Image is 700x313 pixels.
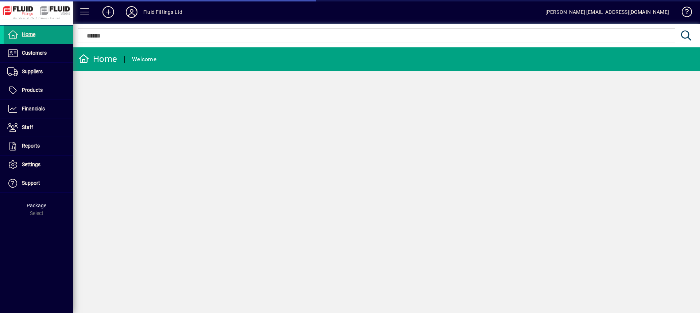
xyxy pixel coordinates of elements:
[4,63,73,81] a: Suppliers
[4,100,73,118] a: Financials
[120,5,143,19] button: Profile
[22,69,43,74] span: Suppliers
[4,156,73,174] a: Settings
[22,143,40,149] span: Reports
[22,31,35,37] span: Home
[22,180,40,186] span: Support
[132,54,156,65] div: Welcome
[4,137,73,155] a: Reports
[22,87,43,93] span: Products
[4,174,73,192] a: Support
[22,124,33,130] span: Staff
[27,203,46,208] span: Package
[4,81,73,99] a: Products
[4,118,73,137] a: Staff
[545,6,669,18] div: [PERSON_NAME] [EMAIL_ADDRESS][DOMAIN_NAME]
[78,53,117,65] div: Home
[4,44,73,62] a: Customers
[143,6,182,18] div: Fluid Fittings Ltd
[22,50,47,56] span: Customers
[22,161,40,167] span: Settings
[676,1,691,25] a: Knowledge Base
[22,106,45,111] span: Financials
[97,5,120,19] button: Add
